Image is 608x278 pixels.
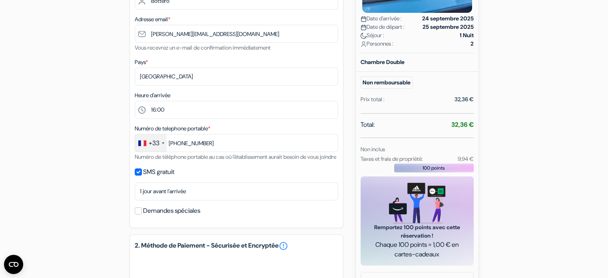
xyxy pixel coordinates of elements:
[135,134,338,152] input: 6 12 34 56 78
[135,91,170,100] label: Heure d'arrivée
[361,31,384,40] span: Séjour :
[361,76,413,89] small: Non remboursable
[389,183,445,223] img: gift_card_hero_new.png
[370,240,464,259] span: Chaque 100 points = 1,00 € en cartes-cadeaux
[361,120,375,130] span: Total:
[361,16,367,22] img: calendar.svg
[457,155,473,162] small: 9,94 €
[361,146,385,153] small: Non inclus
[135,241,338,251] h5: 2. Méthode de Paiement - Sécurisée et Encryptée
[135,58,148,66] label: Pays
[460,31,474,40] strong: 1 Nuit
[361,24,367,30] img: calendar.svg
[361,155,423,162] small: Taxes et frais de propriété:
[149,138,159,148] div: +33
[361,14,402,23] span: Date d'arrivée :
[423,164,445,172] span: 100 points
[361,40,393,48] span: Personnes :
[279,241,288,251] a: error_outline
[455,95,474,104] div: 32,36 €
[135,25,338,43] input: Entrer adresse e-mail
[423,23,474,31] strong: 25 septembre 2025
[143,166,174,178] label: SMS gratuit
[143,205,200,216] label: Demandes spéciales
[470,40,474,48] strong: 2
[361,33,367,39] img: moon.svg
[4,255,23,274] button: Ouvrir le widget CMP
[361,95,385,104] div: Prix total :
[451,120,474,129] strong: 32,36 €
[422,14,474,23] strong: 24 septembre 2025
[361,41,367,47] img: user_icon.svg
[370,223,464,240] span: Remportez 100 points avec cette réservation !
[135,15,170,24] label: Adresse email
[361,23,405,31] span: Date de départ :
[135,124,210,133] label: Numéro de telephone portable
[361,58,405,66] b: Chambre Double
[135,134,167,152] div: France: +33
[135,153,336,160] small: Numéro de téléphone portable au cas où l'établissement aurait besoin de vous joindre
[135,44,271,51] small: Vous recevrez un e-mail de confirmation immédiatement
